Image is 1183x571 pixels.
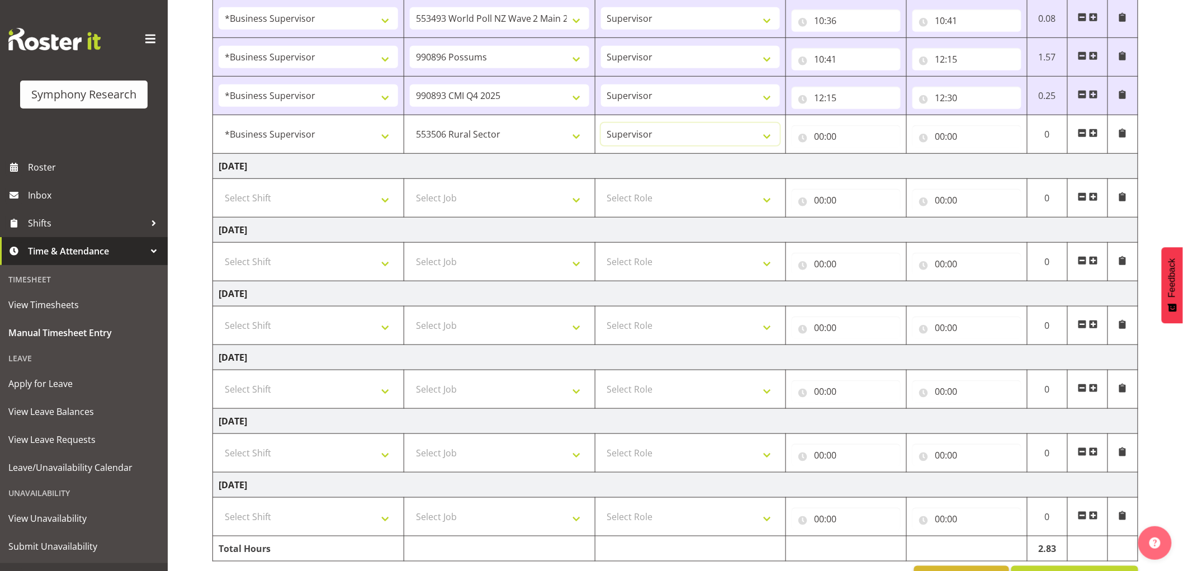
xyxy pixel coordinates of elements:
[1028,179,1068,218] td: 0
[3,454,165,482] a: Leave/Unavailability Calendar
[792,125,901,148] input: Click to select...
[792,189,901,211] input: Click to select...
[912,189,1021,211] input: Click to select...
[3,268,165,291] div: Timesheet
[792,87,901,109] input: Click to select...
[8,403,159,420] span: View Leave Balances
[213,345,1138,370] td: [DATE]
[3,504,165,532] a: View Unavailability
[28,159,162,176] span: Roster
[912,10,1021,32] input: Click to select...
[3,532,165,560] a: Submit Unavailability
[213,409,1138,434] td: [DATE]
[912,317,1021,339] input: Click to select...
[28,243,145,259] span: Time & Attendance
[3,347,165,370] div: Leave
[912,508,1021,530] input: Click to select...
[912,253,1021,275] input: Click to select...
[8,459,159,476] span: Leave/Unavailability Calendar
[1162,247,1183,323] button: Feedback - Show survey
[1028,498,1068,536] td: 0
[912,380,1021,403] input: Click to select...
[912,125,1021,148] input: Click to select...
[792,444,901,466] input: Click to select...
[1167,258,1177,298] span: Feedback
[28,215,145,232] span: Shifts
[1028,38,1068,77] td: 1.57
[792,48,901,70] input: Click to select...
[1028,434,1068,473] td: 0
[1028,370,1068,409] td: 0
[1149,537,1161,549] img: help-xxl-2.png
[1028,77,1068,115] td: 0.25
[3,482,165,504] div: Unavailability
[792,508,901,530] input: Click to select...
[8,28,101,50] img: Rosterit website logo
[792,317,901,339] input: Click to select...
[3,319,165,347] a: Manual Timesheet Entry
[8,375,159,392] span: Apply for Leave
[792,253,901,275] input: Click to select...
[1028,306,1068,345] td: 0
[8,538,159,555] span: Submit Unavailability
[792,10,901,32] input: Click to select...
[213,218,1138,243] td: [DATE]
[3,426,165,454] a: View Leave Requests
[1028,115,1068,154] td: 0
[8,296,159,313] span: View Timesheets
[912,444,1021,466] input: Click to select...
[213,154,1138,179] td: [DATE]
[213,473,1138,498] td: [DATE]
[213,536,404,561] td: Total Hours
[912,87,1021,109] input: Click to select...
[3,398,165,426] a: View Leave Balances
[912,48,1021,70] input: Click to select...
[1028,243,1068,281] td: 0
[3,291,165,319] a: View Timesheets
[31,86,136,103] div: Symphony Research
[213,281,1138,306] td: [DATE]
[8,510,159,527] span: View Unavailability
[8,324,159,341] span: Manual Timesheet Entry
[1028,536,1068,561] td: 2.83
[28,187,162,204] span: Inbox
[8,431,159,448] span: View Leave Requests
[792,380,901,403] input: Click to select...
[3,370,165,398] a: Apply for Leave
